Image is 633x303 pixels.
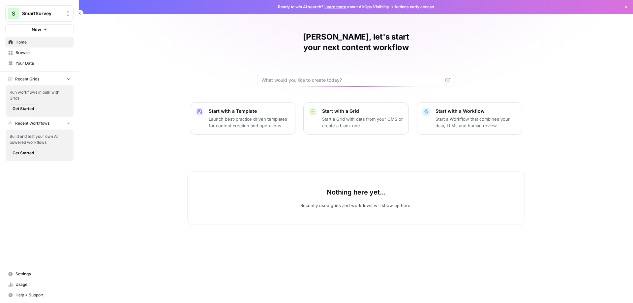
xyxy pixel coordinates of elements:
[13,150,34,156] span: Get Started
[15,120,49,126] span: Recent Workflows
[5,37,74,47] a: Home
[15,76,39,82] span: Recent Grids
[261,77,443,83] input: What would you like to create today?
[5,269,74,279] a: Settings
[15,60,71,66] span: Your Data
[327,188,386,197] p: Nothing here yet...
[15,271,71,277] span: Settings
[300,202,412,209] p: Recently used grids and workflows will show up here.
[257,32,455,53] h1: [PERSON_NAME], let's start your next content workflow
[15,39,71,45] span: Home
[190,102,295,135] button: Start with a TemplateLaunch best-practice driven templates for content creation and operations
[10,105,37,113] button: Get Started
[12,10,15,17] span: S
[15,50,71,56] span: Browse
[15,292,71,298] span: Help + Support
[10,134,70,145] span: Build and test your own AI powered workflows
[322,108,403,114] p: Start with a Grid
[417,102,522,135] button: Start with a WorkflowStart a Workflow that combines your data, LLMs and human review
[13,106,34,112] span: Get Started
[32,26,41,33] span: New
[436,108,517,114] p: Start with a Workflow
[5,24,74,34] button: New
[22,10,62,17] span: SmartSurvey
[394,4,434,10] span: Actions early access
[209,108,290,114] p: Start with a Template
[324,4,346,9] a: Learn more
[5,279,74,290] a: Usage
[303,102,409,135] button: Start with a GridStart a Grid with data from your CMS or create a blank one
[5,47,74,58] a: Browse
[10,89,70,101] span: Run workflows in bulk with Grids
[10,149,37,157] button: Get Started
[278,4,389,10] span: Ready to win AI search? about AirOps Visibility
[5,74,74,84] button: Recent Grids
[5,290,74,300] button: Help + Support
[209,116,290,129] p: Launch best-practice driven templates for content creation and operations
[5,118,74,128] button: Recent Workflows
[5,58,74,69] a: Your Data
[15,282,71,288] span: Usage
[322,116,403,129] p: Start a Grid with data from your CMS or create a blank one
[5,5,74,22] button: Workspace: SmartSurvey
[436,116,517,129] p: Start a Workflow that combines your data, LLMs and human review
